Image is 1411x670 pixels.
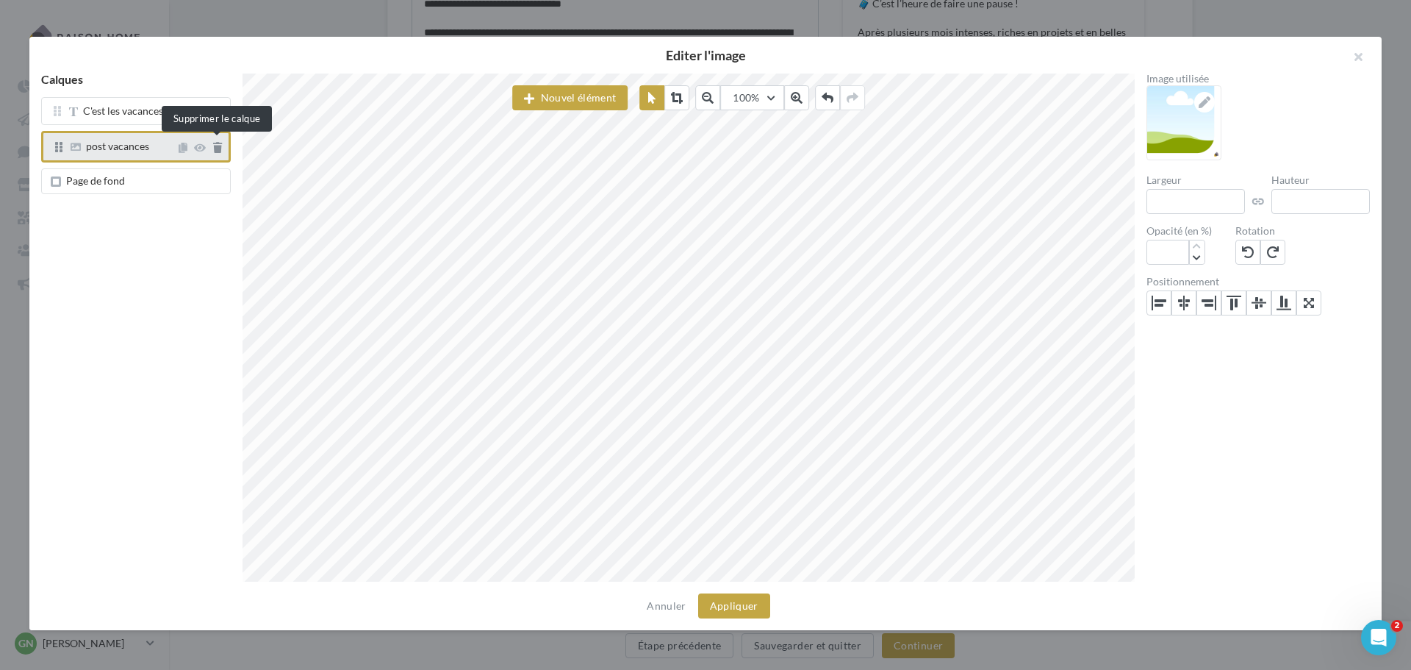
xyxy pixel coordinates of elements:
[1235,226,1285,236] label: Rotation
[1391,620,1403,632] span: 2
[1146,226,1212,236] label: Opacité (en %)
[1271,175,1370,185] label: Hauteur
[162,106,272,132] div: Supprimer le calque
[1361,620,1396,655] iframe: Intercom live chat
[698,594,770,619] button: Appliquer
[1146,74,1370,84] label: Image utilisée
[53,49,1358,62] h2: Editer l'image
[83,104,169,117] span: C'est les vacances !
[720,85,783,110] button: 100%
[66,174,125,187] span: Page de fond
[1147,86,1221,160] img: Image utilisée
[641,597,692,615] button: Annuler
[29,74,243,97] div: Calques
[86,140,149,152] span: post vacances
[1146,175,1245,185] label: Largeur
[512,85,628,110] button: Nouvel élément
[1146,277,1370,287] label: Positionnement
